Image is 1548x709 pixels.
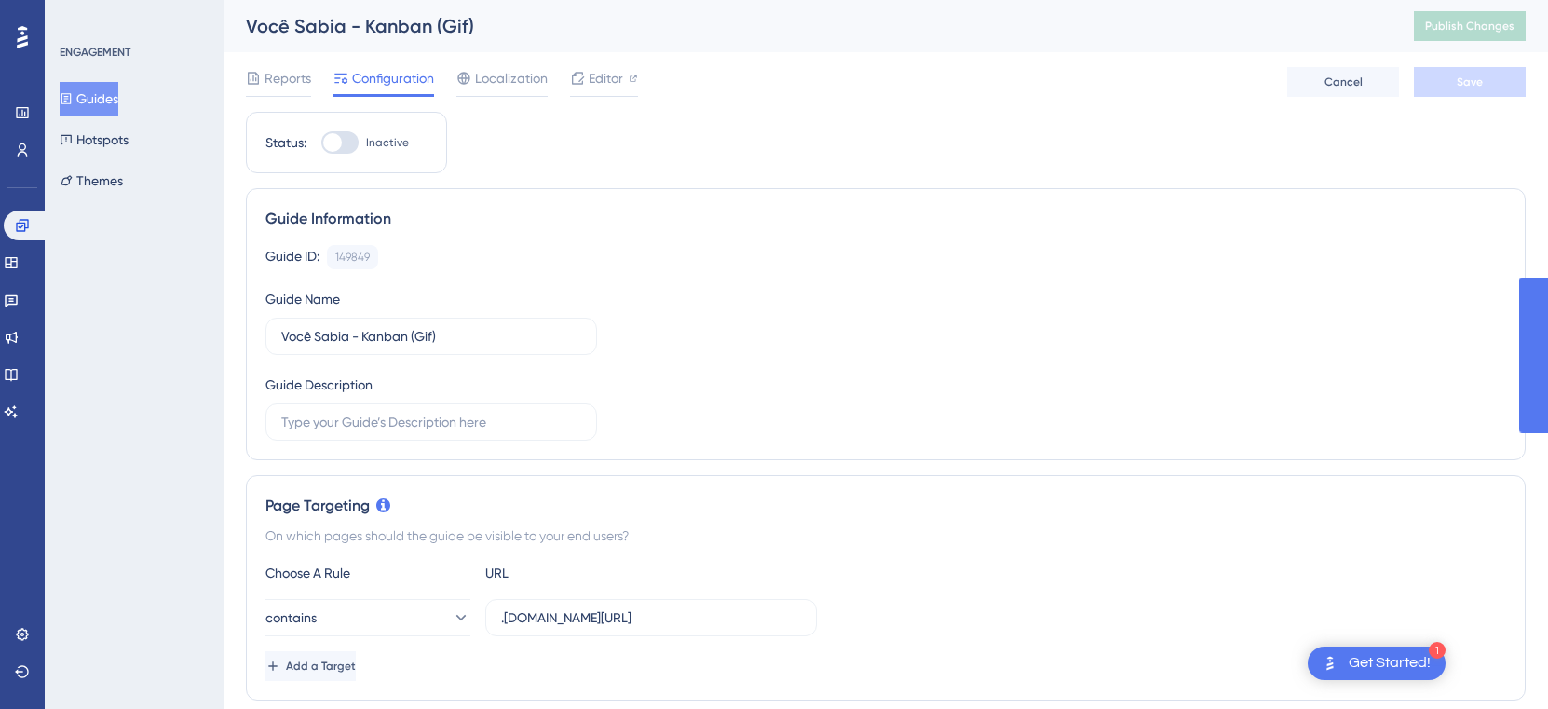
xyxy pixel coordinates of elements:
[60,45,130,60] div: ENGAGEMENT
[60,123,129,157] button: Hotspots
[1324,75,1363,89] span: Cancel
[60,82,118,116] button: Guides
[1457,75,1483,89] span: Save
[1319,652,1341,675] img: launcher-image-alternative-text
[1349,653,1431,674] div: Get Started!
[246,13,1367,39] div: Você Sabia - Kanban (Gif)
[265,607,317,629] span: contains
[60,164,123,198] button: Themes
[265,245,319,269] div: Guide ID:
[1414,67,1526,97] button: Save
[1414,11,1526,41] button: Publish Changes
[1287,67,1399,97] button: Cancel
[265,525,1506,547] div: On which pages should the guide be visible to your end users?
[265,599,470,636] button: contains
[501,607,801,628] input: yourwebsite.com/path
[286,659,356,674] span: Add a Target
[281,326,581,347] input: Type your Guide’s Name here
[265,562,470,584] div: Choose A Rule
[475,67,548,89] span: Localization
[265,67,311,89] span: Reports
[265,651,356,681] button: Add a Target
[265,495,1506,517] div: Page Targeting
[335,250,370,265] div: 149849
[265,131,306,154] div: Status:
[265,208,1506,230] div: Guide Information
[352,67,434,89] span: Configuration
[485,562,690,584] div: URL
[1425,19,1514,34] span: Publish Changes
[265,288,340,310] div: Guide Name
[1470,635,1526,691] iframe: UserGuiding AI Assistant Launcher
[366,135,409,150] span: Inactive
[281,412,581,432] input: Type your Guide’s Description here
[589,67,623,89] span: Editor
[1429,642,1446,659] div: 1
[265,374,373,396] div: Guide Description
[1308,647,1446,680] div: Open Get Started! checklist, remaining modules: 1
